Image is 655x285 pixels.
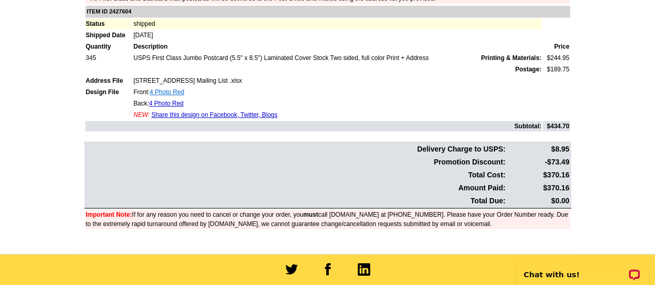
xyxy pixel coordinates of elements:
iframe: LiveChat chat widget [510,252,655,285]
td: $189.75 [543,64,570,74]
td: USPS First Class Jumbo Postcard (5.5" x 8.5") Laminated Cover Stock Two sided, full color Print +... [133,53,542,63]
td: $0.00 [507,195,570,207]
td: Price [543,41,570,52]
td: -$73.49 [507,156,570,168]
span: Printing & Materials: [481,53,542,63]
td: $8.95 [507,143,570,155]
td: [DATE] [133,30,542,40]
td: Address File [85,76,132,86]
td: Total Cost: [85,169,506,181]
td: $370.16 [507,169,570,181]
font: Important Note: [86,211,132,218]
td: Status [85,19,132,29]
strong: Postage: [515,66,542,73]
td: Design File [85,87,132,97]
td: Total Due: [85,195,506,207]
b: must [303,211,318,218]
a: Share this design on Facebook, Twitter, Blogs [151,111,277,118]
td: $244.95 [543,53,570,63]
a: 4 Photo Red [149,100,184,107]
td: [STREET_ADDRESS] Mailing List .xlsx [133,76,542,86]
td: Promotion Discount: [85,156,506,168]
td: Quantity [85,41,132,52]
td: Front: [133,87,542,97]
td: Back: [133,98,542,109]
td: Delivery Charge to USPS: [85,143,506,155]
td: $434.70 [543,121,570,131]
td: If for any reason you need to cancel or change your order, you call [DOMAIN_NAME] at [PHONE_NUMBE... [85,209,570,229]
td: $370.16 [507,182,570,194]
td: Shipped Date [85,30,132,40]
td: Amount Paid: [85,182,506,194]
a: 4 Photo Red [150,88,184,96]
td: ITEM ID 2427604 [85,6,570,18]
span: NEW: [134,111,150,118]
td: Description [133,41,542,52]
td: 345 [85,53,132,63]
td: Subtotal: [85,121,542,131]
td: shipped [133,19,542,29]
